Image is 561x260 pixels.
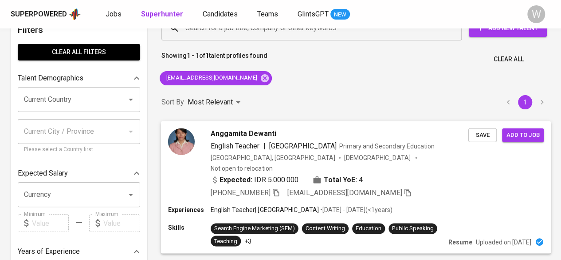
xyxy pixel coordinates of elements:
span: NEW [330,10,350,19]
span: Jobs [106,10,122,18]
b: Total YoE: [324,174,357,185]
a: Superpoweredapp logo [11,8,81,21]
p: Expected Salary [18,168,68,179]
input: Value [103,214,140,232]
button: Open [125,188,137,201]
div: [GEOGRAPHIC_DATA], [GEOGRAPHIC_DATA] [211,153,335,162]
div: [EMAIL_ADDRESS][DOMAIN_NAME] [160,71,272,85]
img: 683392be1d7861e5ca5e0a7bce1176ba.jpg [168,128,195,155]
nav: pagination navigation [500,95,550,109]
span: Anggamita Dewanti [211,128,276,139]
span: GlintsGPT [298,10,329,18]
div: Search Engine Marketing (SEM) [214,224,295,232]
a: GlintsGPT NEW [298,9,350,20]
p: Most Relevant [188,97,233,108]
button: Clear All [490,51,527,68]
a: Teams [257,9,280,20]
div: Most Relevant [188,94,243,111]
div: Superpowered [11,9,67,20]
span: Clear All filters [25,47,133,58]
p: Resume [448,237,472,246]
button: page 1 [518,95,532,109]
span: Clear All [494,54,524,65]
span: English Teacher [211,141,259,150]
span: [EMAIL_ADDRESS][DOMAIN_NAME] [287,188,402,197]
span: | [263,140,265,151]
div: IDR 5.000.000 [211,174,298,185]
p: Years of Experience [18,246,80,257]
p: English Teacher | [GEOGRAPHIC_DATA] [211,205,319,214]
span: [DEMOGRAPHIC_DATA] [344,153,412,162]
button: Save [468,128,497,142]
div: Content Writing [306,224,345,232]
b: 1 - 1 [187,52,199,59]
button: Open [125,93,137,106]
div: Talent Demographics [18,69,140,87]
p: Skills [168,223,211,232]
a: Anggamita DewantiEnglish Teacher|[GEOGRAPHIC_DATA]Primary and Secondary Education[GEOGRAPHIC_DATA... [161,121,550,253]
div: Teaching [214,237,237,245]
span: Add to job [506,130,539,140]
p: Showing of talent profiles found [161,51,267,68]
p: Experiences [168,205,211,214]
p: Talent Demographics [18,73,83,84]
span: 4 [359,174,363,185]
a: Superhunter [141,9,185,20]
b: 1 [205,52,209,59]
p: Sort By [161,97,184,108]
span: [PHONE_NUMBER] [211,188,270,197]
img: app logo [69,8,81,21]
span: [EMAIL_ADDRESS][DOMAIN_NAME] [160,74,263,82]
p: Please select a Country first [24,145,134,154]
span: Primary and Secondary Education [339,142,435,149]
a: Candidates [203,9,239,20]
span: Save [473,130,492,140]
p: Uploaded on [DATE] [476,237,531,246]
b: Superhunter [141,10,183,18]
p: • [DATE] - [DATE] ( <1 years ) [319,205,392,214]
span: [GEOGRAPHIC_DATA] [269,141,336,150]
h6: Filters [18,23,140,37]
div: Expected Salary [18,164,140,182]
a: Jobs [106,9,123,20]
input: Value [32,214,69,232]
p: +3 [244,236,251,245]
div: Education [356,224,381,232]
div: Public Speaking [392,224,433,232]
p: Not open to relocation [211,164,272,172]
b: Expected: [220,174,252,185]
span: Candidates [203,10,238,18]
span: Teams [257,10,278,18]
button: Clear All filters [18,44,140,60]
button: Add to job [502,128,544,142]
div: W [527,5,545,23]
